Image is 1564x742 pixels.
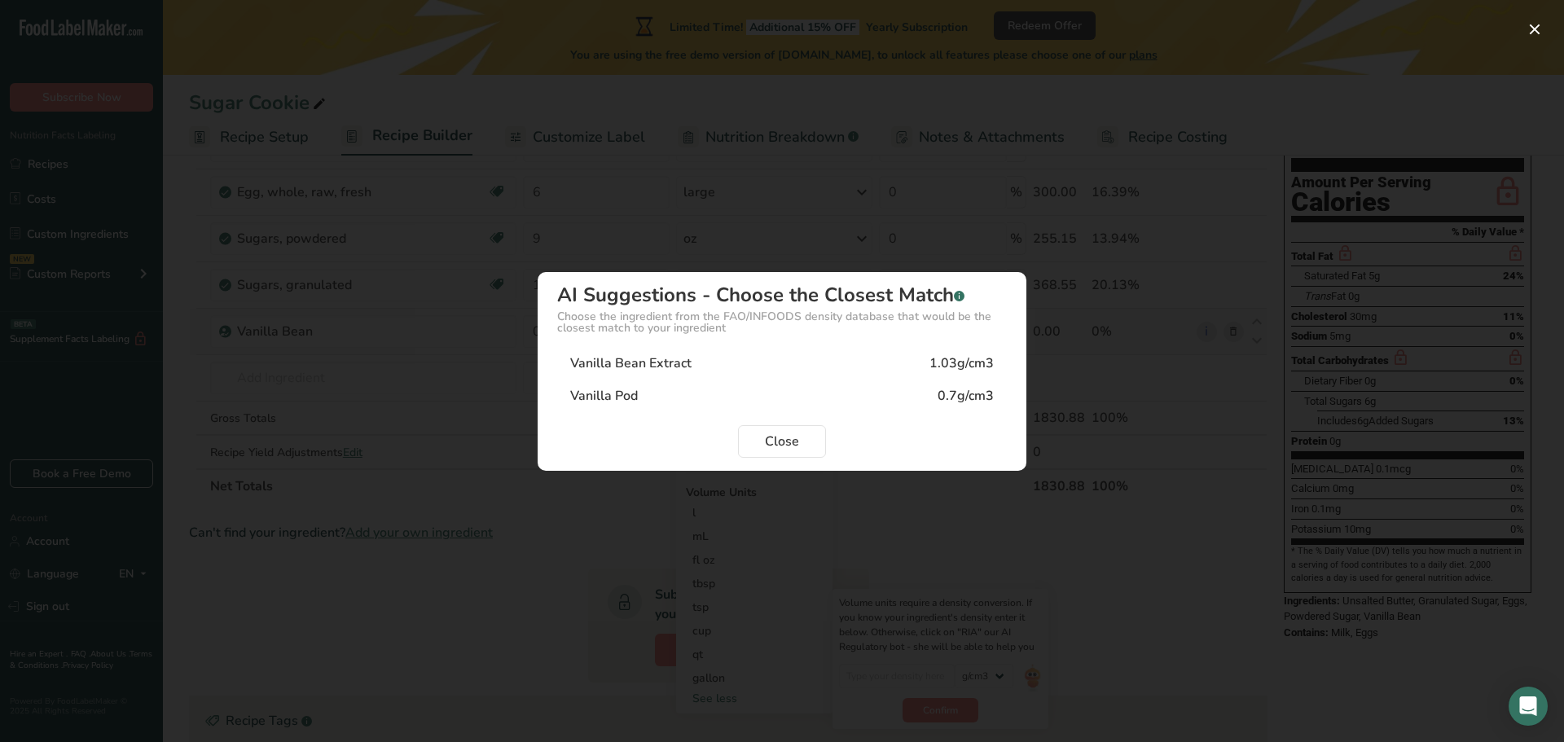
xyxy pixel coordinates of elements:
[557,285,1007,305] div: AI Suggestions - Choose the Closest Match
[1509,687,1548,726] div: Open Intercom Messenger
[570,353,692,373] div: Vanilla Bean Extract
[557,311,1007,334] div: Choose the ingredient from the FAO/INFOODS density database that would be the closest match to yo...
[570,386,638,406] div: Vanilla Pod
[938,386,994,406] div: 0.7g/cm3
[738,425,826,458] button: Close
[765,432,799,451] span: Close
[929,353,994,373] div: 1.03g/cm3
